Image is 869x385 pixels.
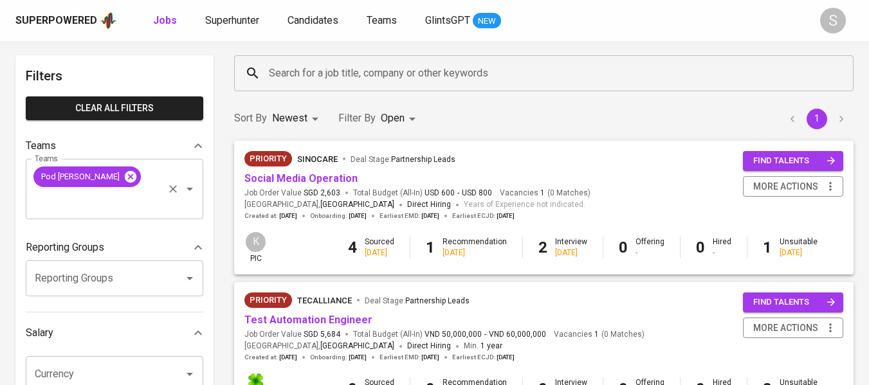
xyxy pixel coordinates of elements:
span: Total Budget (All-In) [353,329,546,340]
div: Recommendation [443,237,507,258]
a: GlintsGPT NEW [425,13,501,29]
b: 4 [348,238,357,256]
span: GlintsGPT [425,14,470,26]
span: Onboarding : [310,211,367,220]
a: Candidates [288,13,341,29]
button: Clear [164,180,182,198]
div: - [636,247,664,258]
p: Salary [26,325,53,341]
a: Social Media Operation [244,172,358,184]
span: Onboarding : [310,353,367,362]
div: [DATE] [555,247,587,258]
span: Partnership Leads [405,296,470,305]
div: - [713,247,731,258]
span: Deal Stage : [365,296,470,305]
div: New Job received from Demand Team [244,292,292,308]
p: Filter By [338,111,376,126]
span: USD 800 [462,188,492,199]
span: Vacancies ( 0 Matches ) [500,188,590,199]
span: [DATE] [279,353,297,362]
div: Interview [555,237,587,258]
button: find talents [743,292,843,312]
span: USD 600 [425,188,455,199]
div: New Job received from Demand Team [244,151,292,166]
button: Open [181,269,199,287]
p: Teams [26,138,56,154]
span: [GEOGRAPHIC_DATA] [320,199,394,211]
span: Vacancies ( 0 Matches ) [554,329,645,340]
span: Earliest EMD : [380,211,439,220]
button: Open [181,180,199,198]
b: 2 [538,238,547,256]
div: Open [381,107,420,130]
button: more actions [743,176,843,197]
span: Job Order Value [244,329,340,340]
span: [DATE] [279,211,297,220]
b: 1 [426,238,435,256]
span: 1 [592,329,599,340]
span: Earliest ECJD : [452,211,515,220]
span: Superhunter [205,14,259,26]
button: Open [181,365,199,383]
p: Newest [272,111,307,126]
a: Teams [367,13,399,29]
b: 1 [763,238,772,256]
button: page 1 [807,109,827,129]
span: find talents [753,295,836,310]
span: [DATE] [497,353,515,362]
span: find talents [753,154,836,168]
span: Deal Stage : [351,155,455,164]
span: Candidates [288,14,338,26]
span: NEW [473,15,501,28]
div: Reporting Groups [26,235,203,260]
p: Reporting Groups [26,240,104,255]
div: K [244,231,267,253]
div: Superpowered [15,13,97,28]
button: find talents [743,151,843,171]
div: Offering [636,237,664,258]
span: Job Order Value [244,188,340,199]
span: Priority [244,152,292,165]
h6: Filters [26,66,203,86]
span: Priority [244,294,292,307]
span: - [484,329,486,340]
span: VND 50,000,000 [425,329,482,340]
b: 0 [619,238,628,256]
span: more actions [753,179,818,195]
span: [GEOGRAPHIC_DATA] , [244,340,394,353]
span: Min. [464,341,502,350]
button: more actions [743,318,843,339]
span: [DATE] [497,211,515,220]
p: Sort By [234,111,267,126]
span: [DATE] [349,211,367,220]
span: Partnership Leads [391,155,455,164]
span: - [457,188,459,199]
div: Sourced [365,237,394,258]
button: Clear All filters [26,96,203,120]
span: [DATE] [421,353,439,362]
span: [GEOGRAPHIC_DATA] [320,340,394,353]
div: Unsuitable [780,237,818,258]
span: Earliest EMD : [380,353,439,362]
span: Created at : [244,211,297,220]
div: Pod [PERSON_NAME] [33,166,141,187]
span: Open [381,112,405,124]
span: Clear All filters [36,100,193,116]
div: Hired [713,237,731,258]
div: Salary [26,320,203,346]
a: Superpoweredapp logo [15,11,117,30]
span: TecAlliance [297,296,352,305]
span: Pod [PERSON_NAME] [33,170,127,183]
span: Direct Hiring [407,341,451,350]
span: Years of Experience not indicated. [464,199,585,211]
span: Earliest ECJD : [452,353,515,362]
span: Created at : [244,353,297,362]
span: [DATE] [421,211,439,220]
span: more actions [753,320,818,336]
span: Total Budget (All-In) [353,188,492,199]
span: SGD 5,684 [304,329,340,340]
span: 1 [538,188,545,199]
div: pic [244,231,267,264]
b: Jobs [153,14,177,26]
div: S [820,8,846,33]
